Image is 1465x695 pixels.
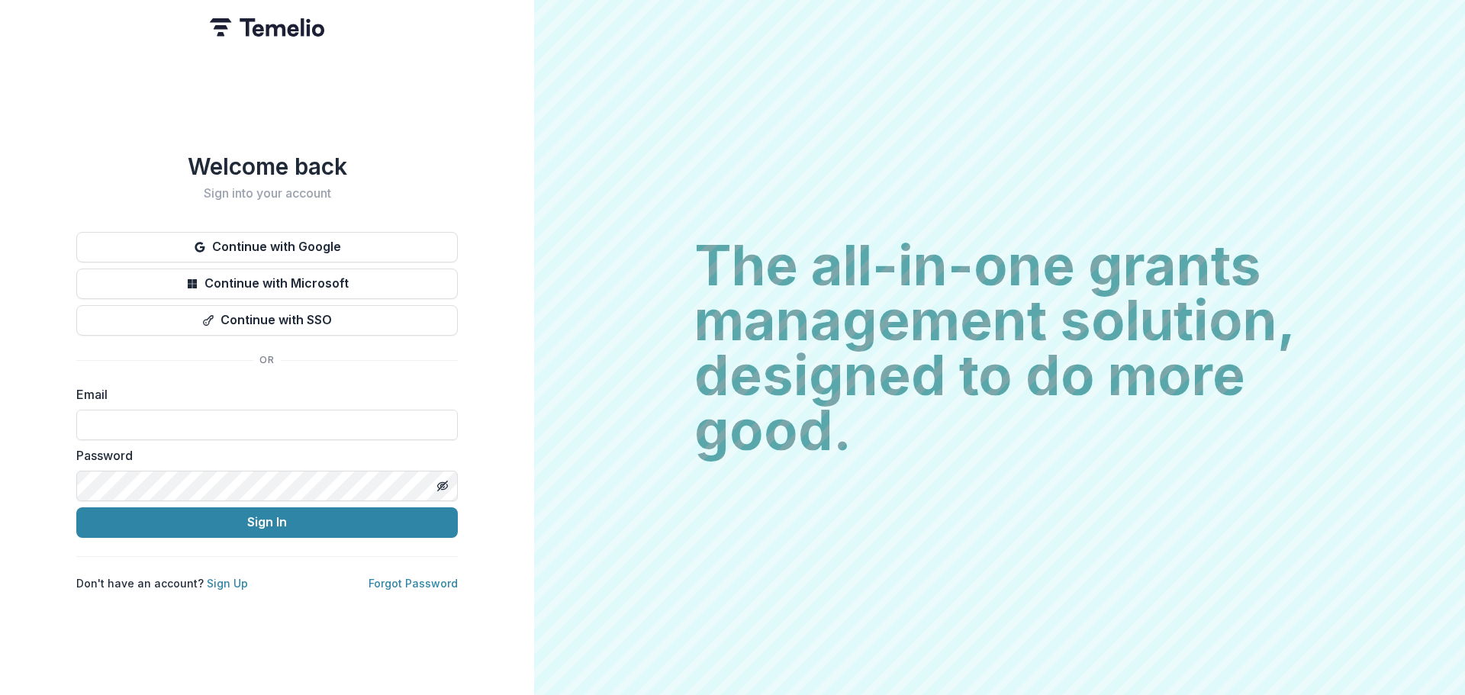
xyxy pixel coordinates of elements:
h1: Welcome back [76,153,458,180]
button: Sign In [76,507,458,538]
p: Don't have an account? [76,575,248,591]
button: Continue with Microsoft [76,269,458,299]
label: Email [76,385,449,404]
button: Toggle password visibility [430,474,455,498]
h2: Sign into your account [76,186,458,201]
a: Forgot Password [369,577,458,590]
button: Continue with SSO [76,305,458,336]
a: Sign Up [207,577,248,590]
button: Continue with Google [76,232,458,262]
img: Temelio [210,18,324,37]
label: Password [76,446,449,465]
